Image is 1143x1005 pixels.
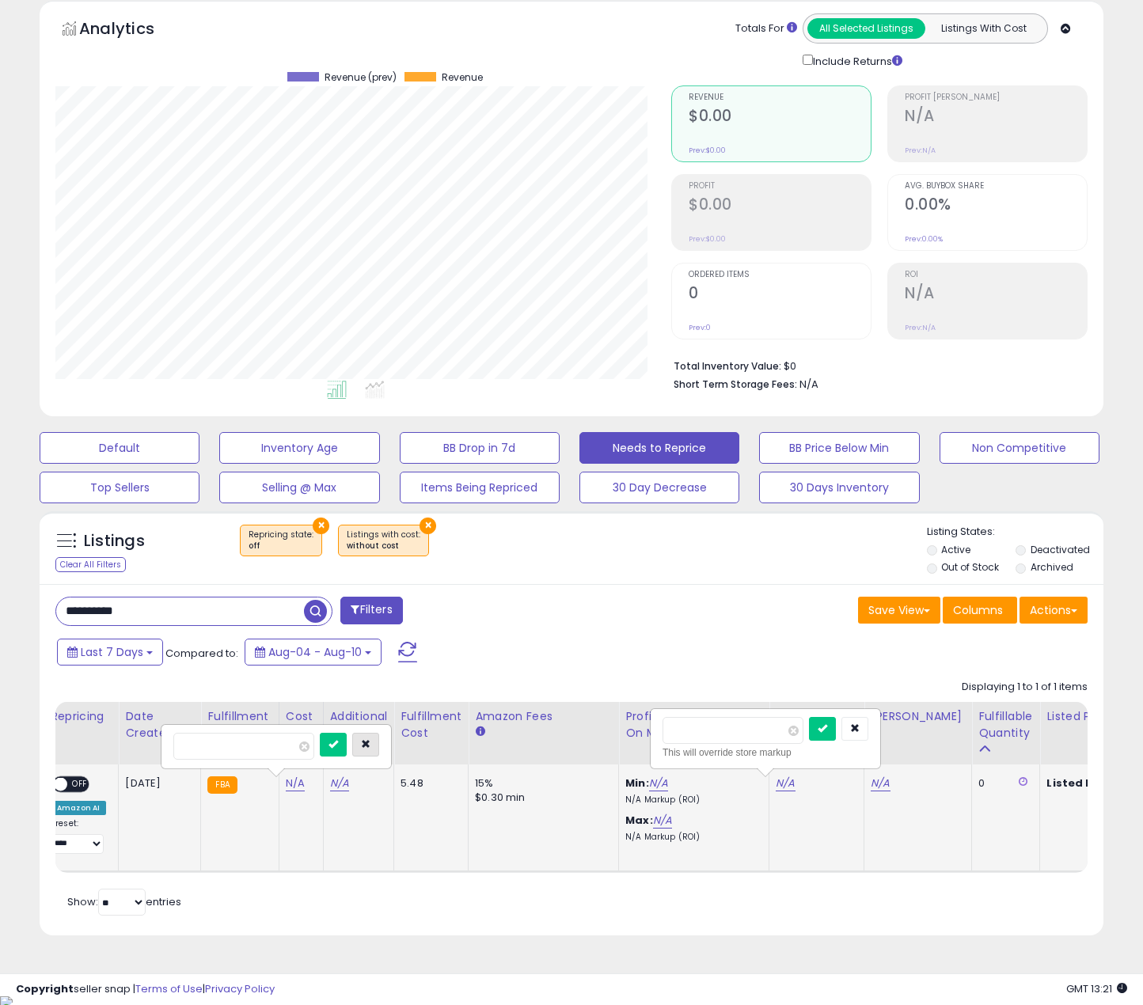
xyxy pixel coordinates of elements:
[1031,560,1073,574] label: Archived
[579,432,739,464] button: Needs to Reprice
[674,355,1076,374] li: $0
[689,284,871,305] h2: 0
[219,472,379,503] button: Selling @ Max
[871,776,890,791] a: N/A
[649,776,668,791] a: N/A
[330,776,349,791] a: N/A
[475,725,484,739] small: Amazon Fees.
[84,530,145,552] h5: Listings
[689,234,726,244] small: Prev: $0.00
[40,432,199,464] button: Default
[40,472,199,503] button: Top Sellers
[313,518,329,534] button: ×
[689,107,871,128] h2: $0.00
[1031,543,1090,556] label: Deactivated
[689,182,871,191] span: Profit
[905,107,1087,128] h2: N/A
[51,708,112,725] div: Repricing
[67,894,181,909] span: Show: entries
[799,377,818,392] span: N/A
[340,597,402,624] button: Filters
[689,271,871,279] span: Ordered Items
[400,472,560,503] button: Items Being Repriced
[905,146,936,155] small: Prev: N/A
[125,708,194,741] div: Date Created
[330,708,388,741] div: Additional Cost
[925,18,1042,39] button: Listings With Cost
[219,432,379,464] button: Inventory Age
[625,795,757,806] p: N/A Markup (ROI)
[475,776,606,791] div: 15%
[689,146,726,155] small: Prev: $0.00
[978,708,1033,741] div: Fulfillable Quantity
[619,702,769,764] th: The percentage added to the cost of goods (COGS) that forms the calculator for Min & Max prices.
[1066,981,1127,996] span: 2025-08-18 13:21 GMT
[207,776,237,794] small: FBA
[905,195,1087,217] h2: 0.00%
[759,432,919,464] button: BB Price Below Min
[165,646,238,661] span: Compared to:
[905,234,943,244] small: Prev: 0.00%
[625,813,653,828] b: Max:
[759,472,919,503] button: 30 Days Inventory
[941,560,999,574] label: Out of Stock
[689,93,871,102] span: Revenue
[57,639,163,666] button: Last 7 Days
[905,284,1087,305] h2: N/A
[51,818,106,854] div: Preset:
[905,182,1087,191] span: Avg. Buybox Share
[286,708,317,725] div: Cost
[940,432,1099,464] button: Non Competitive
[205,981,275,996] a: Privacy Policy
[927,525,1103,540] p: Listing States:
[135,981,203,996] a: Terms of Use
[674,377,797,391] b: Short Term Storage Fees:
[905,271,1087,279] span: ROI
[905,323,936,332] small: Prev: N/A
[347,529,420,552] span: Listings with cost :
[943,597,1017,624] button: Columns
[16,981,74,996] strong: Copyright
[858,597,940,624] button: Save View
[79,17,185,44] h5: Analytics
[871,708,965,725] div: [PERSON_NAME]
[51,801,106,815] div: Amazon AI
[689,195,871,217] h2: $0.00
[1020,597,1088,624] button: Actions
[347,540,420,552] div: without cost
[962,680,1088,695] div: Displaying 1 to 1 of 1 items
[16,982,275,997] div: seller snap | |
[249,529,313,552] span: Repricing state :
[475,791,606,805] div: $0.30 min
[420,518,436,534] button: ×
[125,776,188,791] div: [DATE]
[207,708,272,725] div: Fulfillment
[55,557,126,572] div: Clear All Filters
[401,776,456,791] div: 5.48
[245,639,382,666] button: Aug-04 - Aug-10
[325,72,397,83] span: Revenue (prev)
[67,778,93,791] span: OFF
[941,543,970,556] label: Active
[776,776,795,791] a: N/A
[249,540,313,552] div: off
[735,21,797,36] div: Totals For
[401,708,461,741] div: Fulfillment Cost
[625,832,757,843] p: N/A Markup (ROI)
[579,472,739,503] button: 30 Day Decrease
[625,708,762,741] div: Profit [PERSON_NAME] on Min/Max
[653,813,672,829] a: N/A
[807,18,925,39] button: All Selected Listings
[442,72,483,83] span: Revenue
[1046,776,1118,791] b: Listed Price:
[286,776,305,791] a: N/A
[978,776,1027,791] div: 0
[953,602,1003,618] span: Columns
[625,776,649,791] b: Min:
[663,745,868,760] div: This will override store markup
[689,323,711,332] small: Prev: 0
[268,644,362,660] span: Aug-04 - Aug-10
[905,93,1087,102] span: Profit [PERSON_NAME]
[475,708,612,725] div: Amazon Fees
[674,359,781,373] b: Total Inventory Value:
